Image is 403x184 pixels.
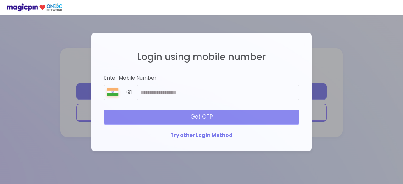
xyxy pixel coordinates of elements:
[6,3,62,12] img: ondc-logo-new-small.8a59708e.svg
[104,132,299,139] div: Try other Login Method
[104,75,299,82] div: Enter Mobile Number
[104,86,121,100] img: 8BGLRPwvQ+9ZgAAAAASUVORK5CYII=
[124,89,135,96] div: +91
[104,52,299,62] h2: Login using mobile number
